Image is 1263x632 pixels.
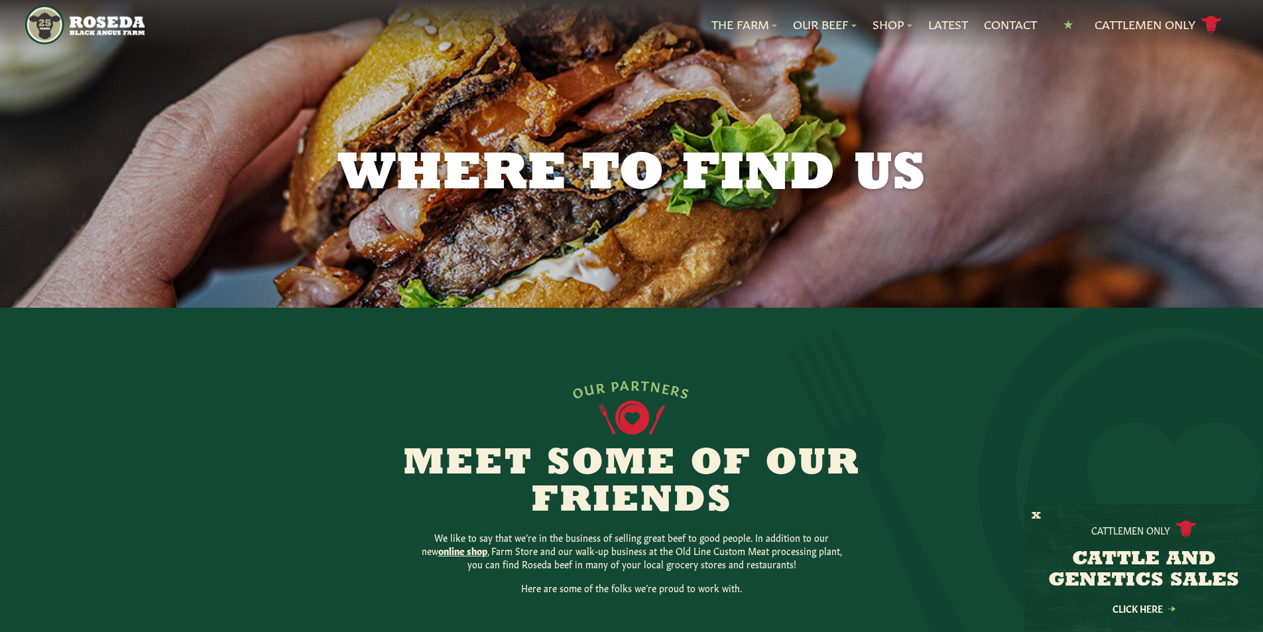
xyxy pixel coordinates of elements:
[438,544,487,557] a: online shop
[1084,604,1203,613] a: Click Here
[631,377,640,391] span: R
[793,16,857,33] a: Our Beef
[928,16,968,33] a: Latest
[1095,13,1222,36] a: Cattlemen Only
[610,377,621,392] span: P
[25,5,144,44] img: https://roseda.com/wp-content/uploads/2021/05/roseda-25-header.png
[680,384,692,401] span: S
[570,377,693,401] div: OUR PARTNERS
[711,16,777,33] a: The Farm
[292,149,971,202] h1: Where to Find Us
[872,16,912,33] a: Shop
[640,377,651,392] span: T
[420,531,844,570] p: We like to say that we’re in the business of selling great beef to good people. In addition to ou...
[420,581,844,594] p: Here are some of the folks we’re proud to work with.
[595,379,607,395] span: R
[650,377,663,393] span: N
[377,446,886,520] h2: Meet Some of Our Friends
[1032,509,1041,523] button: X
[571,383,586,400] span: O
[1175,521,1197,538] img: cattle-icon.svg
[1091,523,1170,537] p: Cattlemen Only
[661,379,673,395] span: E
[583,380,597,397] span: U
[1041,549,1246,592] h3: CATTLE AND GENETICS SALES
[620,377,631,392] span: A
[670,381,684,398] span: R
[984,16,1037,33] a: Contact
